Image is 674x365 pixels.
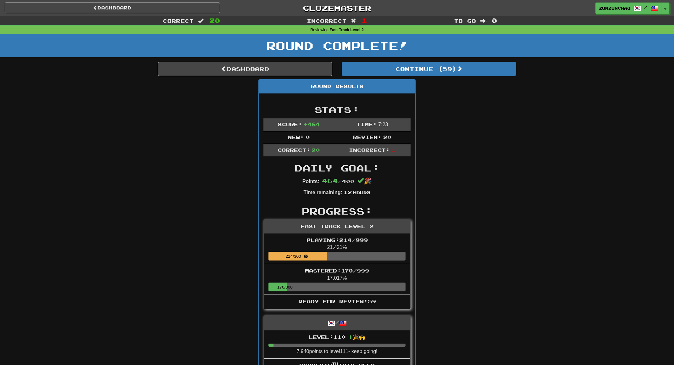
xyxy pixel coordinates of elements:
[454,18,476,24] span: To go
[322,177,338,184] span: 464
[305,267,369,273] span: Mastered: 170 / 999
[356,121,377,127] span: Time:
[278,121,302,127] span: Score:
[286,254,310,259] small: 214 / 300
[263,163,411,173] h2: Daily Goal:
[264,220,410,233] div: Fast Track Level 2
[264,233,410,264] li: 21.421%
[259,80,415,93] div: Round Results
[264,264,410,295] li: 17.017%
[357,177,372,184] span: 🎉
[268,285,293,289] small: 170 / 300
[362,17,367,24] span: 1
[595,3,661,14] a: ZunZunChao /
[309,334,365,340] span: Level: 110
[209,17,220,24] span: 20
[599,5,630,11] span: ZunZunChao
[288,134,304,140] span: New:
[158,62,332,76] a: Dashboard
[312,147,320,153] span: 20
[378,122,388,127] span: 7 : 23
[302,179,319,184] strong: Points:
[304,190,342,195] strong: Time remaining:
[307,18,346,24] span: Incorrect
[644,5,647,9] span: /
[5,3,220,13] a: Dashboard
[303,121,320,127] span: + 464
[198,18,205,24] span: :
[264,316,410,330] div: /
[306,134,310,140] span: 0
[229,3,445,14] a: Clozemaster
[492,17,497,24] span: 0
[263,206,411,216] h2: Progress:
[353,134,382,140] span: Review:
[391,147,395,153] span: 1
[351,18,358,24] span: :
[330,28,364,32] strong: Fast Track Level 2
[344,189,352,195] span: 12
[2,39,672,52] h1: Round Complete!
[307,237,368,243] span: Playing: 214 / 999
[163,18,194,24] span: Correct
[342,62,516,76] button: Continue (59)
[264,330,410,359] li: 7.940 points to level 111 - keep going!
[383,134,391,140] span: 20
[349,147,390,153] span: Incorrect:
[278,147,310,153] span: Correct:
[263,104,411,115] h2: Stats:
[345,334,365,340] span: ⬆🎉🙌
[298,298,376,304] span: Ready for Review: 59
[480,18,487,24] span: :
[353,190,370,195] small: Hours
[322,178,354,184] span: / 400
